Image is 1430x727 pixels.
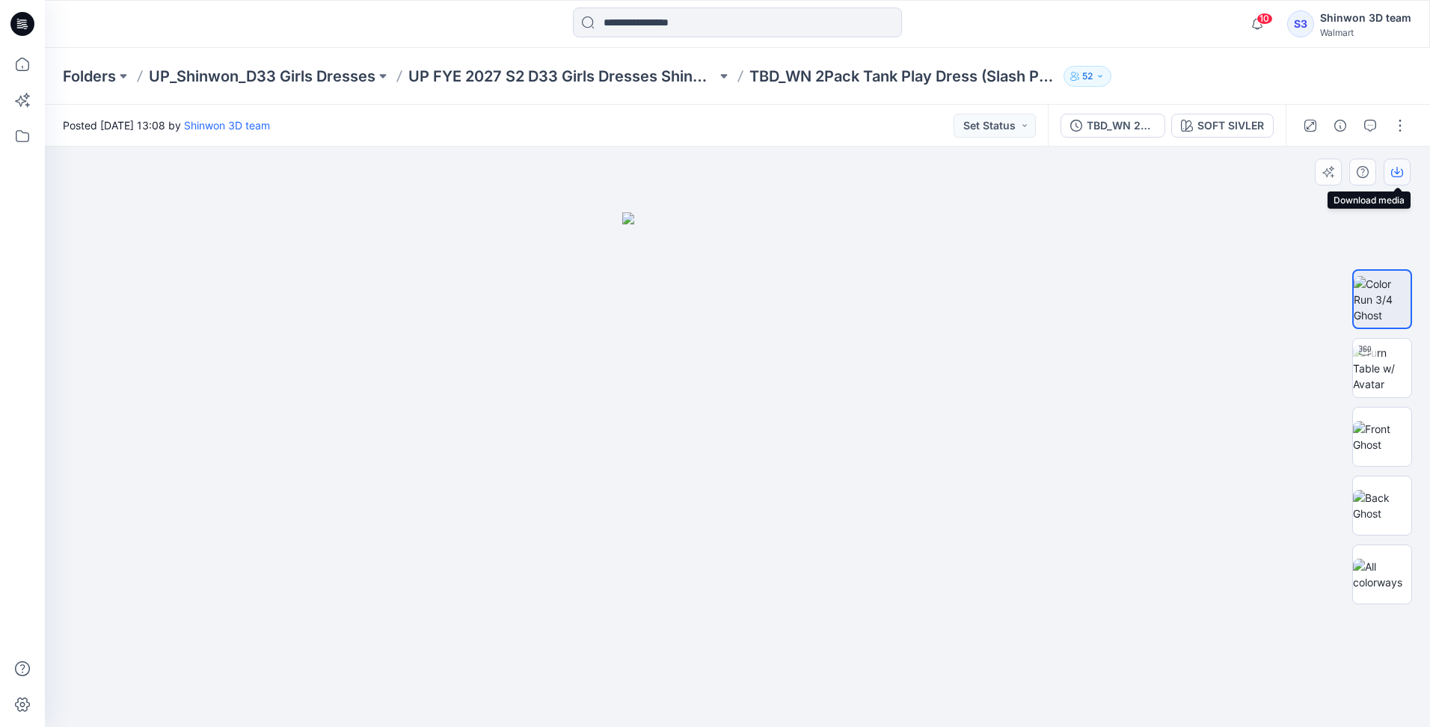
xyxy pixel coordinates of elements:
[1353,490,1411,521] img: Back Ghost
[1197,117,1264,134] div: SOFT SIVLER
[149,66,375,87] a: UP_Shinwon_D33 Girls Dresses
[1354,276,1411,323] img: Color Run 3/4 Ghost
[184,119,270,132] a: Shinwon 3D team
[63,66,116,87] a: Folders
[1256,13,1273,25] span: 10
[622,212,853,727] img: eyJhbGciOiJIUzI1NiIsImtpZCI6IjAiLCJzbHQiOiJzZXMiLCJ0eXAiOiJKV1QifQ.eyJkYXRhIjp7InR5cGUiOiJzdG9yYW...
[1087,117,1156,134] div: TBD_WN 2Pack Tank Play Dress (Slash Pocket)
[1064,66,1111,87] button: 52
[1320,27,1411,38] div: Walmart
[1082,68,1093,85] p: 52
[1320,9,1411,27] div: Shinwon 3D team
[749,66,1058,87] p: TBD_WN 2Pack Tank Play Dress (Slash Pocket)
[1328,114,1352,138] button: Details
[63,117,270,133] span: Posted [DATE] 13:08 by
[1353,421,1411,453] img: Front Ghost
[408,66,716,87] a: UP FYE 2027 S2 D33 Girls Dresses Shinwon
[1171,114,1274,138] button: SOFT SIVLER
[1353,559,1411,590] img: All colorways
[1353,345,1411,392] img: Turn Table w/ Avatar
[1061,114,1165,138] button: TBD_WN 2Pack Tank Play Dress (Slash Pocket)
[1287,10,1314,37] div: S3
